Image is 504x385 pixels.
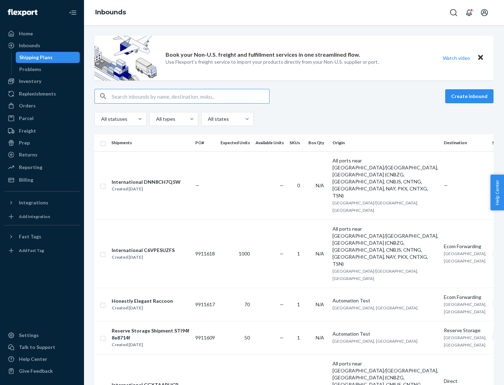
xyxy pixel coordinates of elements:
[19,78,41,85] div: Inventory
[112,89,269,103] input: Search inbounds by name, destination, msku...
[166,51,360,59] p: Book your Non-U.S. freight and fulfillment services in one streamlined flow.
[100,115,101,122] input: All statuses
[112,254,175,261] div: Created [DATE]
[330,134,441,151] th: Origin
[490,175,504,210] button: Help Center
[112,185,181,192] div: Created [DATE]
[19,54,52,61] div: Shipping Plans
[207,115,208,122] input: All states
[112,178,181,185] div: International DNN8CH7Q5W
[166,58,379,65] p: Use Flexport’s freight service to import your products directly from your Non-U.S. supplier or port.
[244,335,250,341] span: 50
[19,213,50,219] div: Add Integration
[332,297,438,304] div: Automation Test
[4,197,80,208] button: Integrations
[4,88,80,99] a: Replenishments
[4,149,80,160] a: Returns
[4,330,80,341] a: Settings
[316,335,324,341] span: N/A
[444,294,486,301] div: Ecom Forwarding
[19,151,37,158] div: Returns
[4,100,80,111] a: Orders
[112,304,173,311] div: Created [DATE]
[90,2,132,23] ol: breadcrumbs
[155,115,156,122] input: All types
[112,247,175,254] div: International C6VPESUZFS
[280,335,284,341] span: —
[332,338,418,344] span: [GEOGRAPHIC_DATA], [GEOGRAPHIC_DATA]
[19,115,34,122] div: Parcel
[19,42,40,49] div: Inbounds
[332,330,438,337] div: Automation Test
[297,335,300,341] span: 1
[253,134,287,151] th: Available Units
[16,52,80,63] a: Shipping Plans
[4,174,80,185] a: Billing
[192,288,218,321] td: 9911617
[4,353,80,365] a: Help Center
[477,6,491,20] button: Open account menu
[444,327,486,334] div: Reserve Storage
[280,301,284,307] span: —
[195,182,199,188] span: —
[297,301,300,307] span: 1
[332,305,418,310] span: [GEOGRAPHIC_DATA], [GEOGRAPHIC_DATA]
[4,125,80,136] a: Freight
[66,6,80,20] button: Close Navigation
[4,40,80,51] a: Inbounds
[19,199,48,206] div: Integrations
[332,268,418,281] span: [GEOGRAPHIC_DATA]/[GEOGRAPHIC_DATA], [GEOGRAPHIC_DATA]
[192,219,218,288] td: 9911618
[444,335,486,348] span: [GEOGRAPHIC_DATA], [GEOGRAPHIC_DATA]
[218,134,253,151] th: Expected Units
[19,356,47,363] div: Help Center
[19,127,36,134] div: Freight
[112,341,189,348] div: Created [DATE]
[297,182,300,188] span: 0
[4,365,80,377] button: Give Feedback
[112,297,173,304] div: Honestly Elegant Raccoon
[444,243,486,250] div: Ecom Forwarding
[19,139,30,146] div: Prep
[95,8,126,16] a: Inbounds
[19,66,41,73] div: Problems
[4,28,80,39] a: Home
[332,157,438,199] div: All ports near [GEOGRAPHIC_DATA]/[GEOGRAPHIC_DATA], [GEOGRAPHIC_DATA] (CNBZG, [GEOGRAPHIC_DATA], ...
[306,134,330,151] th: Box Qty
[316,182,324,188] span: N/A
[4,162,80,173] a: Reporting
[19,176,33,183] div: Billing
[476,53,485,63] button: Close
[192,134,218,151] th: PO#
[316,301,324,307] span: N/A
[444,251,486,264] span: [GEOGRAPHIC_DATA], [GEOGRAPHIC_DATA]
[332,225,438,267] div: All ports near [GEOGRAPHIC_DATA]/[GEOGRAPHIC_DATA], [GEOGRAPHIC_DATA] (CNBZG, [GEOGRAPHIC_DATA], ...
[297,251,300,257] span: 1
[19,233,41,240] div: Fast Tags
[462,6,476,20] button: Open notifications
[19,30,33,37] div: Home
[444,378,486,385] div: Direct
[8,9,37,16] img: Flexport logo
[4,342,80,353] a: Talk to Support
[4,137,80,148] a: Prep
[441,134,489,151] th: Destination
[4,76,80,87] a: Inventory
[444,182,448,188] span: —
[4,211,80,222] a: Add Integration
[19,247,44,253] div: Add Fast Tag
[19,164,42,171] div: Reporting
[16,64,80,75] a: Problems
[19,102,36,109] div: Orders
[4,113,80,124] a: Parcel
[447,6,461,20] button: Open Search Box
[112,327,189,341] div: Reserve Storage Shipment STI94f8e8714f
[19,344,55,351] div: Talk to Support
[4,231,80,242] button: Fast Tags
[280,251,284,257] span: —
[244,301,250,307] span: 70
[438,53,475,63] button: Watch video
[280,182,284,188] span: —
[316,251,324,257] span: N/A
